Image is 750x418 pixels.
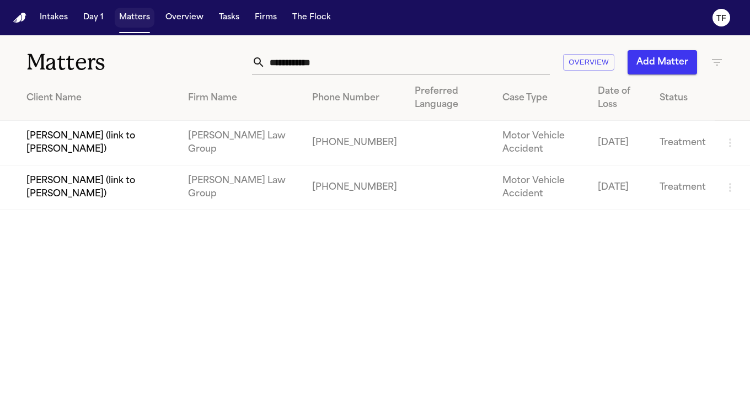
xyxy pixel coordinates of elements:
[179,121,303,165] td: [PERSON_NAME] Law Group
[250,8,281,28] button: Firms
[26,92,170,105] div: Client Name
[651,165,715,210] td: Treatment
[303,121,406,165] td: [PHONE_NUMBER]
[651,121,715,165] td: Treatment
[115,8,154,28] button: Matters
[179,165,303,210] td: [PERSON_NAME] Law Group
[161,8,208,28] button: Overview
[312,92,397,105] div: Phone Number
[26,49,217,76] h1: Matters
[13,13,26,23] a: Home
[502,92,580,105] div: Case Type
[716,15,726,23] text: TF
[494,165,589,210] td: Motor Vehicle Accident
[13,13,26,23] img: Finch Logo
[494,121,589,165] td: Motor Vehicle Accident
[589,121,651,165] td: [DATE]
[79,8,108,28] button: Day 1
[303,165,406,210] td: [PHONE_NUMBER]
[35,8,72,28] button: Intakes
[288,8,335,28] button: The Flock
[598,85,642,111] div: Date of Loss
[628,50,697,74] button: Add Matter
[215,8,244,28] button: Tasks
[188,92,294,105] div: Firm Name
[660,92,706,105] div: Status
[415,85,485,111] div: Preferred Language
[563,54,614,71] button: Overview
[589,165,651,210] td: [DATE]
